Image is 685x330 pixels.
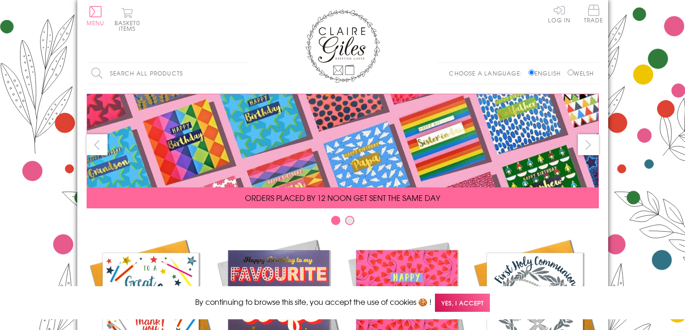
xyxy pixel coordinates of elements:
[119,19,140,33] span: 0 items
[584,5,604,25] a: Trade
[529,69,565,77] label: English
[87,19,105,27] span: Menu
[529,69,535,76] input: English
[449,69,527,77] p: Choose a language:
[435,294,490,312] span: Yes, I accept
[568,69,594,77] label: Welsh
[115,7,140,31] button: Basket0 items
[87,215,599,230] div: Carousel Pagination
[87,63,250,84] input: Search all products
[87,134,108,155] button: prev
[548,5,570,23] a: Log In
[305,9,380,83] img: Claire Giles Greetings Cards
[578,134,599,155] button: next
[345,216,354,225] button: Carousel Page 2
[87,6,105,26] button: Menu
[568,69,574,76] input: Welsh
[331,216,340,225] button: Carousel Page 1 (Current Slide)
[245,192,440,203] span: ORDERS PLACED BY 12 NOON GET SENT THE SAME DAY
[584,5,604,23] span: Trade
[240,63,250,84] input: Search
